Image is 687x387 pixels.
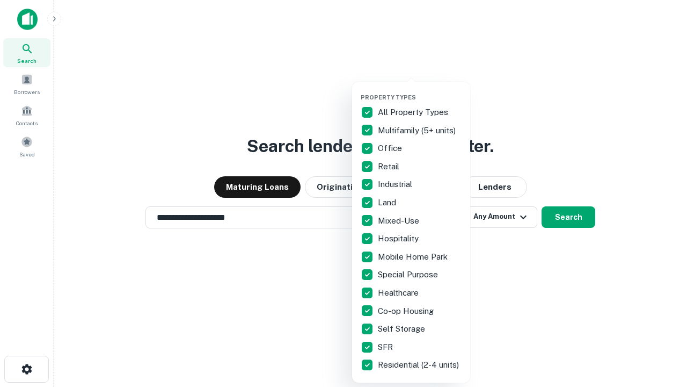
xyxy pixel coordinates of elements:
p: Land [378,196,398,209]
p: Self Storage [378,322,427,335]
iframe: Chat Widget [633,301,687,353]
p: Hospitality [378,232,421,245]
p: Retail [378,160,401,173]
p: Mixed-Use [378,214,421,227]
p: Office [378,142,404,155]
p: SFR [378,341,395,354]
p: Healthcare [378,286,421,299]
p: Co-op Housing [378,305,436,318]
span: Property Types [361,94,416,101]
p: Mobile Home Park [378,250,450,263]
p: Special Purpose [378,268,440,281]
p: Multifamily (5+ units) [378,124,458,137]
p: Residential (2-4 units) [378,359,461,371]
p: All Property Types [378,106,450,119]
p: Industrial [378,178,414,191]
